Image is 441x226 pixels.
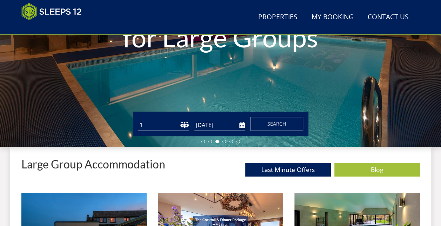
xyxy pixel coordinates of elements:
[334,163,420,177] a: Blog
[245,163,331,177] a: Last Minute Offers
[18,25,92,31] iframe: Customer reviews powered by Trustpilot
[309,9,356,25] a: My Booking
[194,119,245,131] input: Arrival Date
[267,120,286,127] span: Search
[255,9,300,25] a: Properties
[365,9,412,25] a: Contact Us
[21,3,82,20] img: Sleeps 12
[250,117,303,131] button: Search
[21,158,165,170] p: Large Group Accommodation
